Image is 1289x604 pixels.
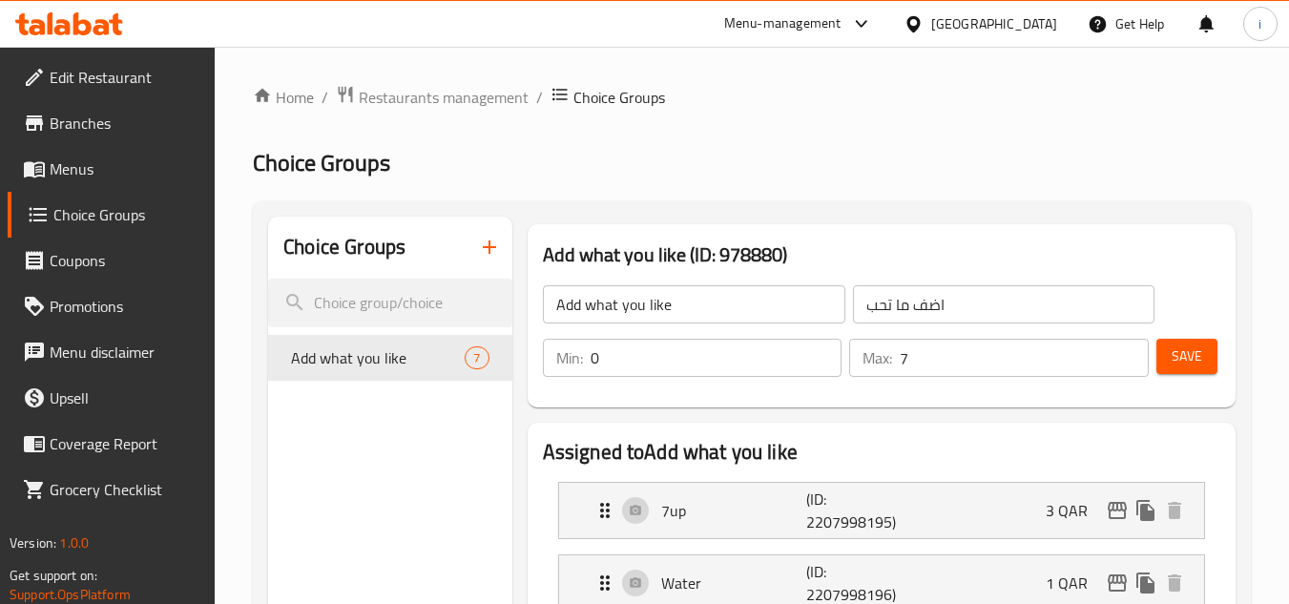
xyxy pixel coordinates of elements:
[1046,499,1103,522] p: 3 QAR
[50,295,200,318] span: Promotions
[268,279,511,327] input: search
[543,240,1220,270] h3: Add what you like (ID: 978880)
[556,346,583,369] p: Min:
[1132,496,1160,525] button: duplicate
[359,86,529,109] span: Restaurants management
[253,141,390,184] span: Choice Groups
[8,192,216,238] a: Choice Groups
[50,386,200,409] span: Upsell
[1258,13,1261,34] span: i
[543,438,1220,467] h2: Assigned to Add what you like
[863,346,892,369] p: Max:
[59,531,89,555] span: 1.0.0
[8,54,216,100] a: Edit Restaurant
[10,563,97,588] span: Get support on:
[336,85,529,110] a: Restaurants management
[1160,569,1189,597] button: delete
[931,13,1057,34] div: [GEOGRAPHIC_DATA]
[53,203,200,226] span: Choice Groups
[8,146,216,192] a: Menus
[1103,496,1132,525] button: edit
[1103,569,1132,597] button: edit
[8,283,216,329] a: Promotions
[50,66,200,89] span: Edit Restaurant
[291,346,465,369] span: Add what you like
[322,86,328,109] li: /
[559,483,1204,538] div: Expand
[466,349,488,367] span: 7
[283,233,405,261] h2: Choice Groups
[8,467,216,512] a: Grocery Checklist
[8,421,216,467] a: Coverage Report
[1156,339,1217,374] button: Save
[8,329,216,375] a: Menu disclaimer
[268,335,511,381] div: Add what you like7
[50,341,200,364] span: Menu disclaimer
[724,12,842,35] div: Menu-management
[543,474,1220,547] li: Expand
[573,86,665,109] span: Choice Groups
[661,499,807,522] p: 7up
[661,572,807,594] p: Water
[806,488,904,533] p: (ID: 2207998195)
[50,249,200,272] span: Coupons
[10,531,56,555] span: Version:
[1160,496,1189,525] button: delete
[536,86,543,109] li: /
[465,346,489,369] div: Choices
[50,432,200,455] span: Coverage Report
[1132,569,1160,597] button: duplicate
[253,85,1251,110] nav: breadcrumb
[50,157,200,180] span: Menus
[8,375,216,421] a: Upsell
[8,100,216,146] a: Branches
[50,478,200,501] span: Grocery Checklist
[1046,572,1103,594] p: 1 QAR
[50,112,200,135] span: Branches
[1172,344,1202,368] span: Save
[8,238,216,283] a: Coupons
[253,86,314,109] a: Home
